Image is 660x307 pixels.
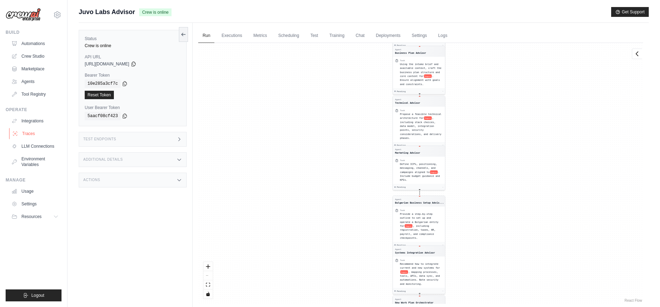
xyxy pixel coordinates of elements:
button: Logout [6,289,62,301]
span: Pending [397,289,406,292]
div: Manage [6,177,62,183]
div: Define ICPs, positioning, messaging, channels, and campaigns aligned to {topic}. Include budget g... [400,162,443,182]
label: Bearer Token [85,72,181,78]
div: React Flow controls [203,262,213,299]
a: Metrics [249,28,271,43]
a: Run [198,28,214,43]
div: Task [400,59,405,62]
a: Marketplace [8,63,62,75]
span: topic [405,224,413,228]
span: topic [424,75,432,78]
span: Resources [21,214,41,219]
div: - [442,244,444,247]
div: Operate [6,107,62,113]
h3: Test Endpoints [83,137,116,141]
div: Task [400,209,405,212]
div: Propose a feasible technical architecture for {topic}, including stack choices, data model, integ... [400,112,443,140]
img: Logo [6,8,41,21]
button: toggle interactivity [203,289,213,299]
div: AgentMarketing AdvisorTaskDefine ICPs, positioning, messaging, channels, and campaigns aligned to... [393,146,445,190]
span: [URL][DOMAIN_NAME] [85,61,129,67]
div: Build [6,30,62,35]
button: Resources [8,211,62,222]
a: Chat [351,28,369,43]
span: Logout [31,293,44,298]
div: AgentBulgarian Business Setup Advis...TaskProvide a step-by-step outline to set up and operate a ... [393,196,445,248]
a: Settings [8,198,62,210]
div: - [442,144,444,147]
div: Business Plan Advisor [395,51,426,55]
span: Crew is online [139,8,171,16]
span: Provide a step-by-step outline to set up and operate a Bulgarian entity for [400,212,439,227]
span: , mapping processes, tools, APIs, data sync, and automations. Note security and monitoring. [400,270,440,285]
span: Using the intake brief and available context, craft the business plan structure and core content for [400,63,441,77]
label: API URL [85,54,181,60]
label: Status [85,36,181,41]
div: Agent [395,98,420,101]
div: Agent [395,198,444,201]
div: Marketing Advisor [395,151,420,154]
span: topic [430,170,438,174]
span: topic [400,270,408,274]
div: AgentTechnical AdvisorTaskPropose a feasible technical architecture fortopic, including stack cho... [393,96,445,148]
a: Crew Studio [8,51,62,62]
code: 5aacf08cf423 [85,112,121,120]
button: fit view [203,280,213,289]
a: Agents [8,76,62,87]
a: Scheduling [274,28,303,43]
a: Usage [8,186,62,197]
span: . Ensure alignment with goals and constraints. [400,75,440,85]
span: Propose a feasible technical architecture for [400,113,441,119]
a: Training [325,28,349,43]
div: Recommend how to integrate current and new systems for {topic}, mapping processes, tools, APIs, d... [400,262,443,286]
span: , including stack choices, data model, integration points, security considerations, and delivery ... [400,116,441,139]
a: Traces [9,128,62,139]
div: - [442,44,444,47]
a: Integrations [8,115,62,127]
h3: Actions [83,178,100,182]
span: Recommend how to integrate current and new systems for [400,262,440,269]
a: Automations [8,38,62,49]
a: Reset Token [85,91,114,99]
button: zoom in [203,262,213,271]
div: - [442,186,444,188]
button: Get Support [611,7,649,17]
a: Logs [434,28,452,43]
span: Pending [397,90,406,92]
div: AgentSystems Integration AdvisorTaskRecommend how to integrate current and new systems fortopic, ... [393,245,445,294]
div: Agent [395,298,434,301]
div: Task [400,259,405,262]
div: Task [400,109,405,112]
span: , including registration, taxes, HR, payroll, and compliance checkpoints. [400,224,435,239]
span: Pending [397,144,406,147]
div: - [442,90,444,92]
a: LLM Connections [8,141,62,152]
span: topic [424,116,432,120]
div: Provide a step-by-step outline to set up and operate a Bulgarian entity for {topic}, including re... [400,212,443,240]
div: Agent [395,248,435,251]
code: 10e285a3cf7c [85,79,121,88]
a: Environment Variables [8,153,62,170]
div: Agent [395,148,420,151]
span: Define ICPs, positioning, messaging, channels, and campaigns aligned to [400,162,437,173]
div: Agent [395,48,426,51]
div: Technical Advisor [395,101,420,104]
div: - [442,289,444,292]
span: Juvo Labs Advisor [79,7,135,17]
label: User Bearer Token [85,105,181,110]
span: Pending [397,186,406,188]
a: Executions [217,28,246,43]
span: . Include budget guidance and KPIs. [400,171,440,181]
a: React Flow attribution [625,299,642,302]
span: Pending [397,244,406,247]
div: Using the intake brief and available context, craft the business plan structure and core content ... [400,62,443,86]
div: Task [400,159,405,162]
span: Pending [397,44,406,47]
div: New Work Plan Orchestrator [395,301,434,304]
a: Test [306,28,322,43]
a: Settings [408,28,431,43]
div: Systems Integration Advisor [395,251,435,254]
h3: Additional Details [83,158,123,162]
div: Bulgarian Business Setup Advisor [395,201,444,204]
a: Deployments [371,28,405,43]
